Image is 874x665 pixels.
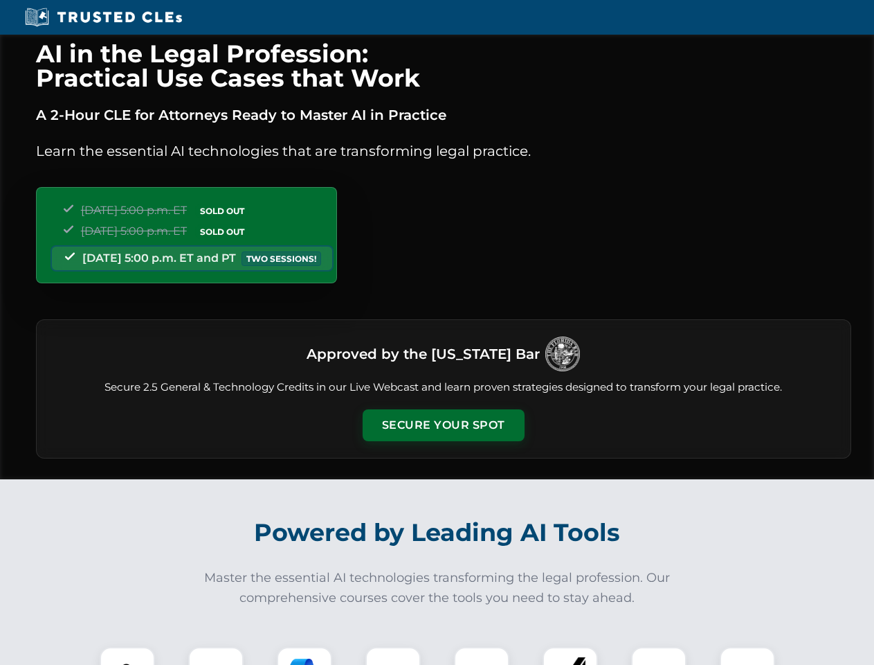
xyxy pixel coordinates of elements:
p: Master the essential AI technologies transforming the legal profession. Our comprehensive courses... [195,568,680,608]
h2: Powered by Leading AI Tools [54,508,821,557]
span: [DATE] 5:00 p.m. ET [81,224,187,238]
p: A 2-Hour CLE for Attorneys Ready to Master AI in Practice [36,104,851,126]
p: Secure 2.5 General & Technology Credits in our Live Webcast and learn proven strategies designed ... [53,380,834,396]
span: SOLD OUT [195,224,249,239]
h3: Approved by the [US_STATE] Bar [307,342,540,366]
button: Secure Your Spot [363,409,525,441]
img: Logo [545,337,580,371]
p: Learn the essential AI technologies that are transforming legal practice. [36,140,851,162]
span: [DATE] 5:00 p.m. ET [81,204,187,217]
h1: AI in the Legal Profession: Practical Use Cases that Work [36,42,851,90]
img: Trusted CLEs [21,7,186,28]
span: SOLD OUT [195,204,249,218]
